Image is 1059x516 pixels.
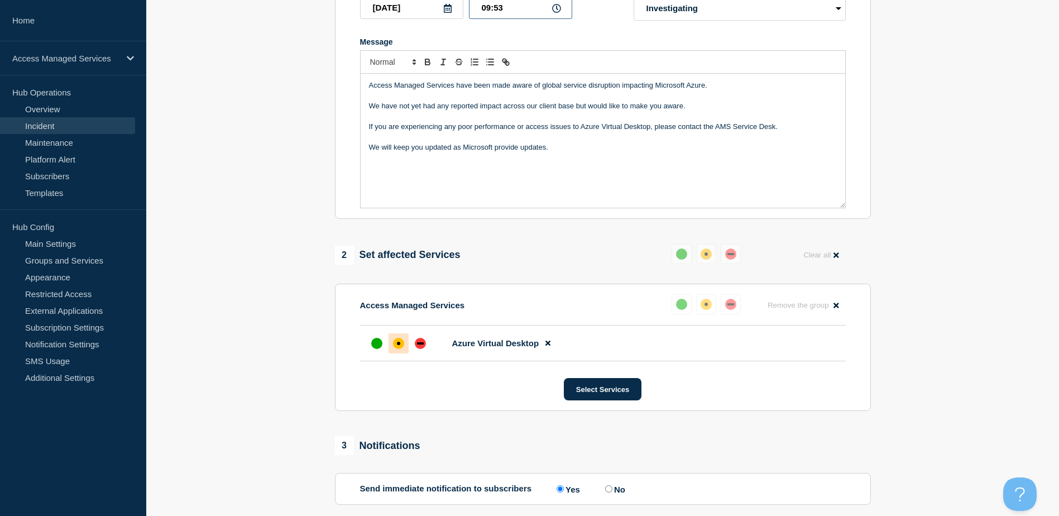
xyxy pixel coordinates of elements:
div: down [415,338,426,349]
button: up [672,244,692,264]
span: 2 [335,246,354,265]
button: affected [696,294,716,314]
div: Message [360,37,846,46]
label: Yes [554,484,580,494]
div: affected [701,299,712,310]
div: up [371,338,382,349]
div: up [676,299,687,310]
div: Message [361,74,845,208]
iframe: Help Scout Beacon - Open [1003,477,1037,511]
div: Set affected Services [335,246,461,265]
div: down [725,299,736,310]
p: We have not yet had any reported impact across our client base but would like to make you aware. [369,101,837,111]
button: Clear all [797,244,845,266]
input: No [605,485,612,493]
button: Toggle bulleted list [482,55,498,69]
button: Remove the group [761,294,846,316]
button: Toggle italic text [435,55,451,69]
div: affected [701,249,712,260]
div: down [725,249,736,260]
p: Access Managed Services [12,54,119,63]
p: If you are experiencing any poor performance or access issues to Azure Virtual Desktop, please co... [369,122,837,132]
p: Access Managed Services [360,300,465,310]
div: Notifications [335,436,420,455]
input: Yes [557,485,564,493]
button: up [672,294,692,314]
p: We will keep you updated as Microsoft provide updates. [369,142,837,152]
p: Access Managed Services have been made aware of global service disruption impacting Microsoft Azure. [369,80,837,90]
p: Send immediate notification to subscribers [360,484,532,494]
span: Font size [365,55,420,69]
label: No [602,484,625,494]
button: Toggle strikethrough text [451,55,467,69]
button: down [721,244,741,264]
button: down [721,294,741,314]
button: Select Services [564,378,641,400]
button: Toggle link [498,55,514,69]
button: affected [696,244,716,264]
span: Remove the group [768,301,829,309]
button: Toggle ordered list [467,55,482,69]
span: Azure Virtual Desktop [452,338,539,348]
div: Send immediate notification to subscribers [360,484,846,494]
div: affected [393,338,404,349]
div: up [676,249,687,260]
button: Toggle bold text [420,55,435,69]
span: 3 [335,436,354,455]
